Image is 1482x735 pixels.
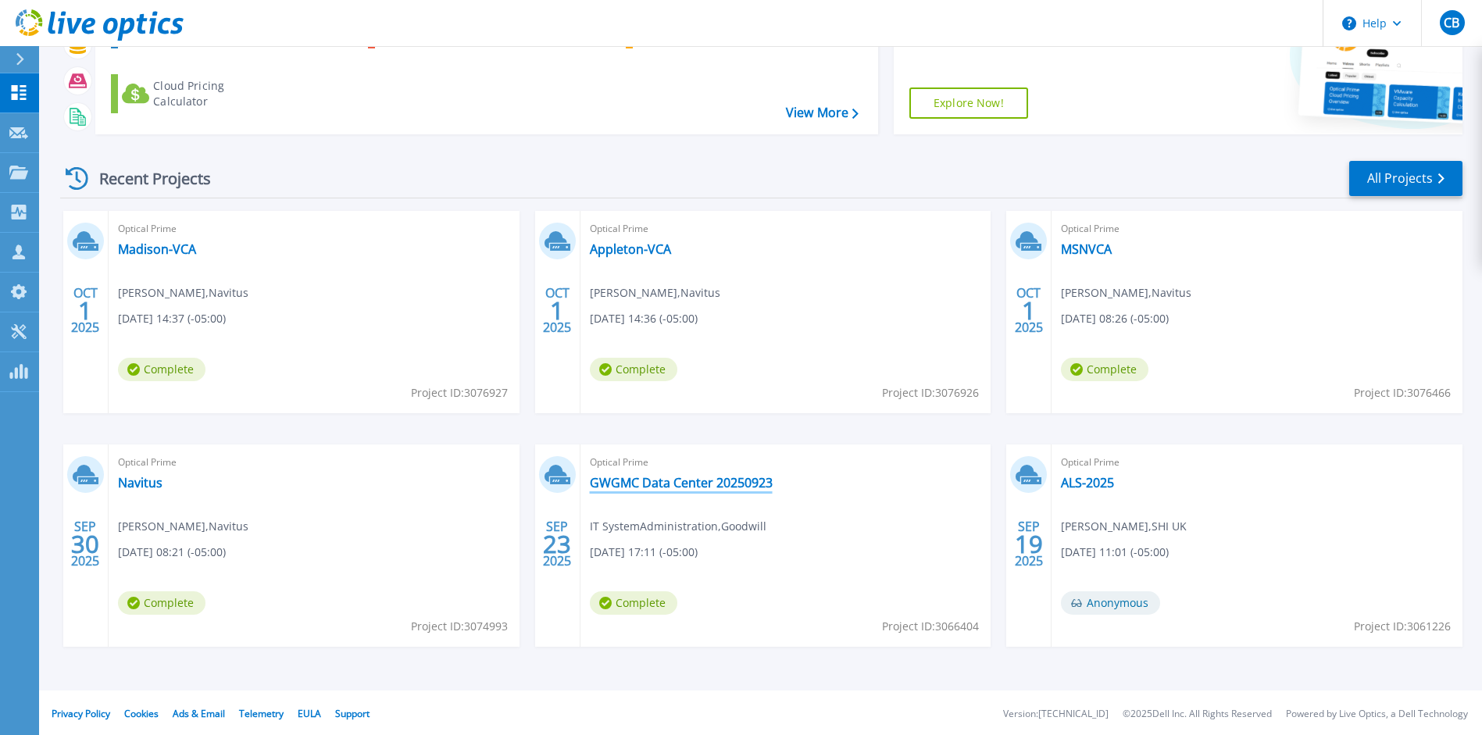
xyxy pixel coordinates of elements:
[1061,241,1112,257] a: MSNVCA
[118,310,226,327] span: [DATE] 14:37 (-05:00)
[1354,384,1451,401] span: Project ID: 3076466
[590,544,698,561] span: [DATE] 17:11 (-05:00)
[118,358,205,381] span: Complete
[1061,454,1453,471] span: Optical Prime
[542,516,572,573] div: SEP 2025
[590,518,766,535] span: IT SystemAdministration , Goodwill
[1354,618,1451,635] span: Project ID: 3061226
[909,87,1028,119] a: Explore Now!
[411,384,508,401] span: Project ID: 3076927
[590,454,982,471] span: Optical Prime
[590,310,698,327] span: [DATE] 14:36 (-05:00)
[239,707,284,720] a: Telemetry
[1061,358,1148,381] span: Complete
[118,544,226,561] span: [DATE] 08:21 (-05:00)
[335,707,370,720] a: Support
[590,220,982,237] span: Optical Prime
[1014,282,1044,339] div: OCT 2025
[411,618,508,635] span: Project ID: 3074993
[786,105,859,120] a: View More
[1061,284,1191,301] span: [PERSON_NAME] , Navitus
[1061,475,1114,491] a: ALS-2025
[590,241,671,257] a: Appleton-VCA
[1444,16,1459,29] span: CB
[1015,537,1043,551] span: 19
[1061,310,1169,327] span: [DATE] 08:26 (-05:00)
[111,74,285,113] a: Cloud Pricing Calculator
[118,284,248,301] span: [PERSON_NAME] , Navitus
[1061,544,1169,561] span: [DATE] 11:01 (-05:00)
[118,518,248,535] span: [PERSON_NAME] , Navitus
[70,282,100,339] div: OCT 2025
[118,475,162,491] a: Navitus
[1123,709,1272,719] li: © 2025 Dell Inc. All Rights Reserved
[1349,161,1462,196] a: All Projects
[118,220,510,237] span: Optical Prime
[590,591,677,615] span: Complete
[60,159,232,198] div: Recent Projects
[590,475,773,491] a: GWGMC Data Center 20250923
[153,78,278,109] div: Cloud Pricing Calculator
[118,241,196,257] a: Madison-VCA
[1003,709,1109,719] li: Version: [TECHNICAL_ID]
[1061,220,1453,237] span: Optical Prime
[173,707,225,720] a: Ads & Email
[882,618,979,635] span: Project ID: 3066404
[298,707,321,720] a: EULA
[71,537,99,551] span: 30
[1061,591,1160,615] span: Anonymous
[124,707,159,720] a: Cookies
[550,304,564,317] span: 1
[78,304,92,317] span: 1
[52,707,110,720] a: Privacy Policy
[882,384,979,401] span: Project ID: 3076926
[542,282,572,339] div: OCT 2025
[1061,518,1187,535] span: [PERSON_NAME] , SHI UK
[1014,516,1044,573] div: SEP 2025
[70,516,100,573] div: SEP 2025
[590,358,677,381] span: Complete
[118,454,510,471] span: Optical Prime
[1022,304,1036,317] span: 1
[590,284,720,301] span: [PERSON_NAME] , Navitus
[118,591,205,615] span: Complete
[543,537,571,551] span: 23
[1286,709,1468,719] li: Powered by Live Optics, a Dell Technology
